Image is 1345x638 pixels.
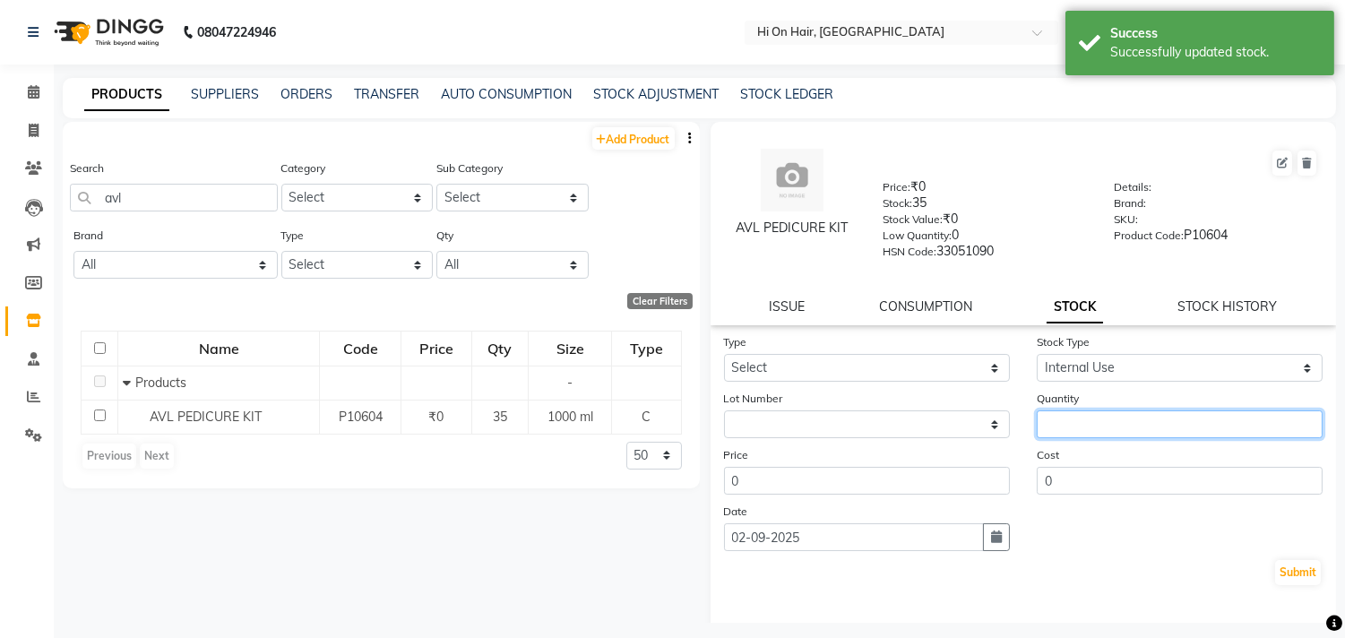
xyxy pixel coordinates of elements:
span: - [567,375,573,391]
div: AVL PEDICURE KIT [729,219,856,237]
div: Type [613,332,679,365]
div: Name [119,332,318,365]
div: Qty [473,332,527,365]
a: STOCK LEDGER [740,86,833,102]
span: Products [135,375,186,391]
input: Search by product name or code [70,184,278,211]
div: ₹0 [883,210,1087,235]
div: Price [402,332,470,365]
a: Add Product [592,127,675,150]
label: Quantity [1037,391,1079,407]
label: SKU: [1114,211,1138,228]
div: Size [530,332,611,365]
a: ORDERS [280,86,332,102]
label: Stock: [883,195,912,211]
div: ₹0 [883,177,1087,203]
button: Submit [1275,560,1321,585]
div: 0 [883,226,1087,251]
span: Collapse Row [123,375,135,391]
label: Type [724,334,747,350]
label: Brand: [1114,195,1146,211]
label: Qty [436,228,453,244]
span: AVL PEDICURE KIT [150,409,262,425]
div: Successfully updated stock. [1110,43,1321,62]
span: P10604 [339,409,383,425]
label: Product Code: [1114,228,1184,244]
label: Type [281,228,305,244]
label: Lot Number [724,391,783,407]
label: Price: [883,179,910,195]
label: Low Quantity: [883,228,952,244]
div: 35 [883,194,1087,219]
label: Price [724,447,749,463]
label: Stock Type [1037,334,1090,350]
div: P10604 [1114,226,1318,251]
label: Brand [73,228,103,244]
a: ISSUE [769,298,805,315]
a: CONSUMPTION [879,298,972,315]
img: logo [46,7,168,57]
div: Code [321,332,400,365]
span: 1000 ml [547,409,593,425]
label: Details: [1114,179,1151,195]
a: STOCK HISTORY [1177,298,1277,315]
a: STOCK ADJUSTMENT [593,86,719,102]
a: SUPPLIERS [191,86,259,102]
a: TRANSFER [354,86,419,102]
b: 08047224946 [197,7,276,57]
div: Success [1110,24,1321,43]
img: avatar [761,149,823,211]
a: STOCK [1047,291,1103,323]
div: Clear Filters [627,293,693,309]
a: AUTO CONSUMPTION [441,86,572,102]
div: 33051090 [883,242,1087,267]
a: PRODUCTS [84,79,169,111]
label: Stock Value: [883,211,943,228]
label: Category [281,160,326,177]
span: C [642,409,651,425]
label: Sub Category [436,160,503,177]
span: 35 [493,409,507,425]
span: ₹0 [428,409,444,425]
label: Search [70,160,104,177]
label: Date [724,504,748,520]
label: Cost [1037,447,1059,463]
label: HSN Code: [883,244,936,260]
